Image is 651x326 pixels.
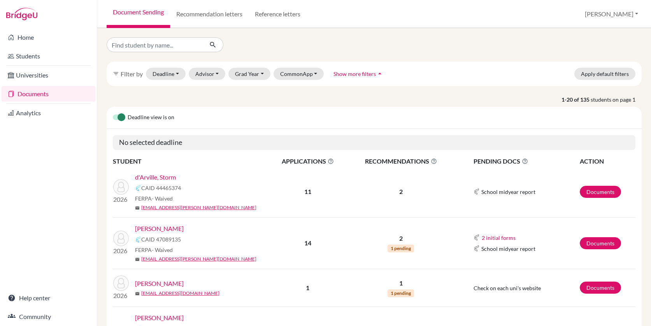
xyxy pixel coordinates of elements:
button: Advisor [189,68,226,80]
p: 1 [347,278,454,288]
p: 2026 [113,291,129,300]
span: mail [135,257,140,262]
img: Common App logo [474,234,480,241]
img: Common App logo [135,185,141,191]
span: School midyear report [481,188,535,196]
b: 11 [304,188,311,195]
span: School midyear report [481,245,535,253]
a: Universities [2,67,95,83]
a: [PERSON_NAME] [135,279,184,288]
i: filter_list [113,70,119,77]
span: mail [135,291,140,296]
a: [EMAIL_ADDRESS][PERSON_NAME][DOMAIN_NAME] [141,204,256,211]
img: Common App logo [474,189,480,195]
p: 2 [347,234,454,243]
a: Documents [580,282,621,294]
a: [PERSON_NAME] [135,224,184,233]
span: - Waived [152,247,173,253]
input: Find student by name... [107,37,203,52]
a: [EMAIL_ADDRESS][DOMAIN_NAME] [141,290,219,297]
a: Documents [580,186,621,198]
span: Show more filters [333,70,376,77]
h5: No selected deadline [113,135,635,150]
img: Briard, Sophia [113,275,129,291]
img: Beauchesne, Henricia [113,231,129,246]
a: Community [2,309,95,324]
button: Show more filtersarrow_drop_up [327,68,390,80]
p: 2026 [113,195,129,204]
span: 1 pending [388,289,414,297]
span: FERPA [135,246,173,254]
span: APPLICATIONS [269,157,347,166]
th: ACTION [579,156,635,166]
button: Apply default filters [574,68,635,80]
span: Check on each uni's website [474,285,541,291]
button: Deadline [146,68,186,80]
a: d'Arville, Storm [135,173,176,182]
span: PENDING DOCS [474,157,579,166]
strong: 1-20 of 135 [562,95,591,104]
span: Filter by [121,70,143,78]
img: Bridge-U [6,8,37,20]
a: Documents [2,86,95,102]
a: Students [2,48,95,64]
span: CAID 44465374 [141,184,181,192]
img: Common App logo [135,236,141,243]
span: 1 pending [388,245,414,252]
i: arrow_drop_up [376,70,384,78]
a: [PERSON_NAME] [135,313,184,322]
a: Help center [2,290,95,306]
span: mail [135,206,140,210]
th: STUDENT [113,156,268,166]
span: students on page 1 [591,95,642,104]
span: FERPA [135,194,173,203]
img: Common App logo [474,245,480,252]
span: - Waived [152,195,173,202]
a: Analytics [2,105,95,121]
button: [PERSON_NAME] [581,7,642,21]
button: CommonApp [274,68,324,80]
button: Grad Year [228,68,270,80]
button: 2 initial forms [481,233,516,242]
b: 14 [304,239,311,247]
a: Home [2,30,95,45]
a: [EMAIL_ADDRESS][PERSON_NAME][DOMAIN_NAME] [141,256,256,263]
p: 2 [347,187,454,196]
span: CAID 47089135 [141,235,181,243]
img: d'Arville, Storm [113,179,129,195]
a: Documents [580,237,621,249]
span: Deadline view is on [128,113,174,122]
p: 2026 [113,246,129,256]
b: 1 [306,284,309,291]
span: RECOMMENDATIONS [347,157,454,166]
